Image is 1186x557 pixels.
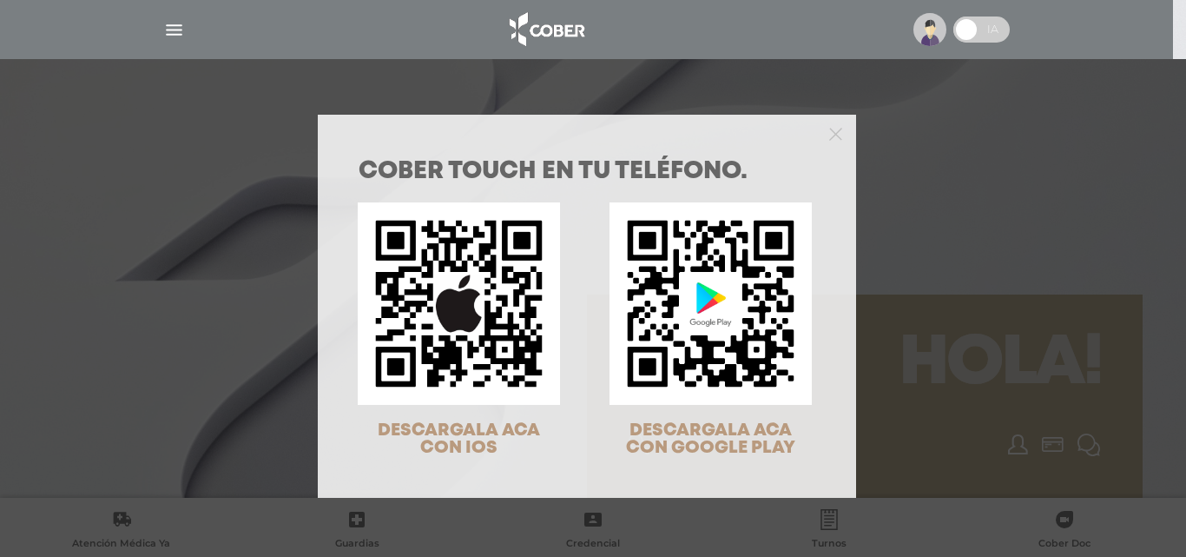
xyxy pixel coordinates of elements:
button: Close [829,125,842,141]
img: qr-code [609,202,812,405]
span: DESCARGALA ACA CON GOOGLE PLAY [626,422,795,456]
img: qr-code [358,202,560,405]
h1: COBER TOUCH en tu teléfono. [359,160,815,184]
span: DESCARGALA ACA CON IOS [378,422,540,456]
